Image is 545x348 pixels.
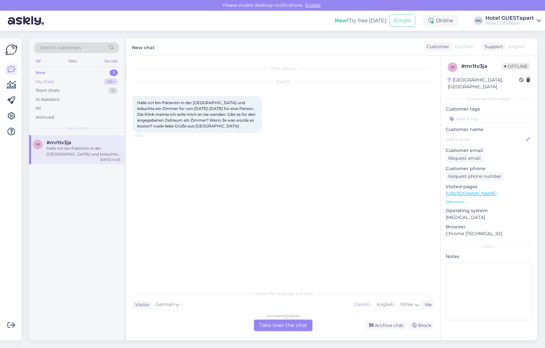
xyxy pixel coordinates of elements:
[446,114,532,124] input: Add a tag
[133,79,434,85] div: [DATE]
[446,223,532,230] p: Browser
[446,172,504,181] div: Request phone number
[47,146,120,157] div: Hallo ich bin Patientin in der [GEOGRAPHIC_DATA] und bräuchte ein Zimmer für von [DATE]-[DATE] fü...
[446,214,532,221] p: [MEDICAL_DATA]
[365,321,406,330] div: Archive chat
[36,96,60,103] div: AI Assistant
[156,301,174,308] span: German
[34,57,42,65] div: All
[446,207,532,214] p: Operating system
[485,16,534,21] div: Hotel GUESTapart
[446,190,496,196] a: [URL][DOMAIN_NAME]
[254,320,312,331] div: Take over the chat
[40,44,81,51] span: Search customers
[446,147,532,154] p: Customer email
[104,79,118,85] div: 99+
[508,43,525,50] span: English
[424,43,449,50] div: Customer
[335,17,349,24] b: New!
[36,114,54,121] div: Archived
[446,244,532,249] div: Extra
[446,106,532,113] p: Customer tags
[137,100,256,128] span: Hallo ich bin Patientin in der [GEOGRAPHIC_DATA] und bräuchte ein Zimmer für von [DATE]-[DATE] fü...
[335,17,387,25] div: Try free [DATE]:
[446,253,532,260] p: Notes
[446,230,532,237] p: Chrome [TECHNICAL_ID]
[132,42,155,51] label: New chat
[133,301,150,308] div: Visitor
[36,105,41,112] div: All
[423,15,458,27] div: Online
[133,291,434,297] div: Choose the language and reply
[5,44,17,56] img: Askly Logo
[36,79,54,85] div: My chats
[36,70,46,76] div: New
[451,65,454,70] span: m
[446,126,532,133] p: Customer name
[47,140,71,146] span: #mr1tv3ja
[448,77,519,90] div: [GEOGRAPHIC_DATA], [GEOGRAPHIC_DATA]
[485,21,534,26] div: Hotel GUESTapart
[110,70,118,76] div: 1
[446,136,525,143] input: Add name
[36,142,40,147] span: m
[422,301,432,308] div: Me
[133,66,434,71] div: Chat started
[446,165,532,172] p: Customer phone
[373,300,397,310] div: English
[108,87,118,94] div: 0
[351,300,373,310] div: Danish
[267,313,300,319] div: German to Danish
[446,96,532,102] div: Customer information
[66,125,87,131] span: New chats
[36,87,60,94] div: Team chats
[100,157,120,162] div: [DATE] 14:33
[67,57,78,65] div: Web
[446,154,483,163] div: Request email
[400,301,414,307] span: Other
[461,62,502,70] div: # mr1tv3ja
[103,57,119,65] div: Socials
[474,16,483,25] div: HG
[482,43,503,50] div: Support
[485,16,541,26] a: Hotel GUESTapartHotel GUESTapart
[135,133,159,138] span: 14:33
[303,2,322,8] span: Enable
[502,63,530,70] span: Offline
[409,321,434,330] div: Block
[390,15,415,27] button: Emails
[455,43,473,50] span: German
[446,199,532,205] p: See more ...
[446,183,532,190] p: Visited pages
